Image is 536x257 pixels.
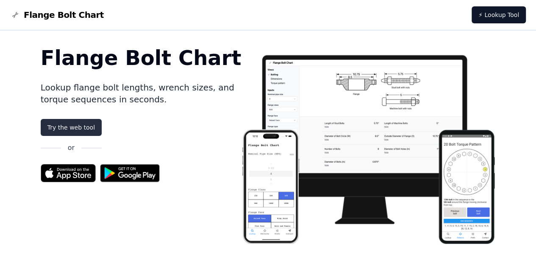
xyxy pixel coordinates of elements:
p: Lookup flange bolt lengths, wrench sizes, and torque sequences in seconds. [41,82,242,105]
a: Try the web tool [41,119,102,136]
img: Flange bolt chart app screenshot [241,48,495,244]
img: Flange Bolt Chart Logo [10,10,20,20]
span: Flange Bolt Chart [24,9,104,21]
h1: Flange Bolt Chart [41,48,242,68]
img: App Store badge for the Flange Bolt Chart app [41,164,96,182]
p: or [68,143,75,153]
a: ⚡ Lookup Tool [472,6,526,23]
img: Get it on Google Play [96,160,164,186]
a: Flange Bolt Chart LogoFlange Bolt Chart [10,9,104,21]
